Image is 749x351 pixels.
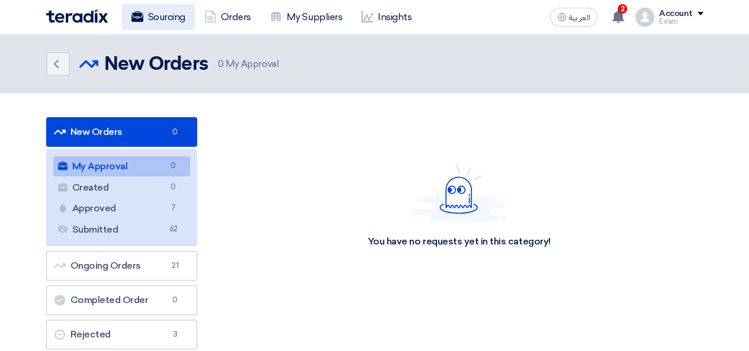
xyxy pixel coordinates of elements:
span: 0 [166,160,181,172]
span: 21 [168,260,182,272]
span: My Approval [218,57,278,71]
button: العربية [550,8,597,27]
a: Orders [195,4,261,30]
a: New Orders0 [46,117,197,147]
span: 7 [166,202,181,214]
a: Ongoing Orders21 [46,251,197,281]
span: 0 [168,126,182,138]
a: Rejected3 [46,320,197,349]
div: Account [659,9,693,19]
span: 0 [166,181,181,194]
div: You have no requests yet in this category! [368,236,551,248]
a: Approved [53,198,190,218]
span: 62 [166,223,181,236]
h2: New Orders [104,53,208,76]
a: My Approval [53,156,190,176]
span: 0 [168,294,182,306]
a: Insights [352,4,421,30]
a: Sourcing [122,4,195,30]
span: 0 [218,59,224,69]
span: 3 [168,329,182,340]
img: Teradix logo [46,9,108,23]
a: Created [53,178,190,198]
span: العربية [569,14,590,22]
img: profile_test.png [635,8,654,27]
span: 2 [618,4,627,14]
a: Completed Order0 [46,285,197,315]
a: My Suppliers [261,4,352,30]
img: Hello [412,164,506,221]
a: Submitted [53,220,190,240]
div: Eslam [659,18,703,25]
